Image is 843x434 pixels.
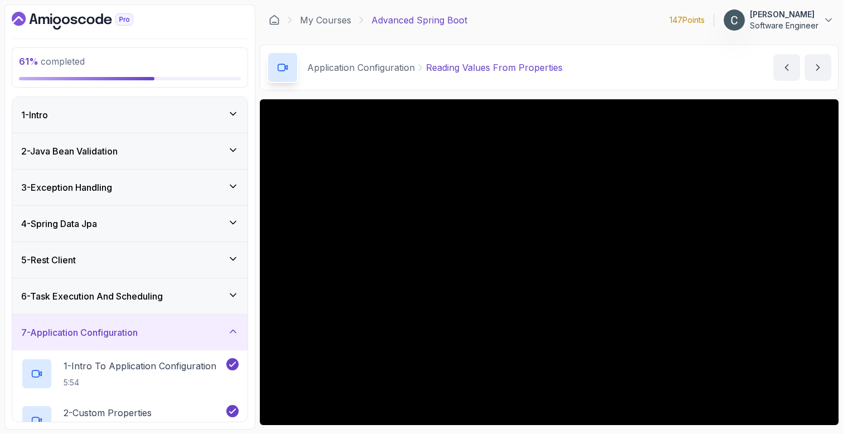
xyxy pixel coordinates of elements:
button: previous content [773,54,800,81]
button: 1-Intro To Application Configuration5:54 [21,358,239,389]
h3: 4 - Spring Data Jpa [21,217,97,230]
h3: 5 - Rest Client [21,253,76,267]
a: Dashboard [12,12,159,30]
button: 4-Spring Data Jpa [12,206,248,242]
button: next content [805,54,831,81]
iframe: 3 - Reading Values From Properties [260,99,839,425]
h3: 2 - Java Bean Validation [21,144,118,158]
h3: 3 - Exception Handling [21,181,112,194]
p: 5:54 [64,377,216,388]
button: 5-Rest Client [12,242,248,278]
a: Dashboard [269,15,280,26]
p: Application Configuration [307,61,415,74]
h3: 1 - Intro [21,108,48,122]
p: Reading Values From Properties [426,61,563,74]
p: 2 - Custom Properties [64,406,152,419]
h3: 7 - Application Configuration [21,326,138,339]
span: 61 % [19,56,38,67]
button: 3-Exception Handling [12,170,248,205]
button: 7-Application Configuration [12,315,248,350]
a: My Courses [300,13,351,27]
p: Software Engineer [750,20,818,31]
p: 147 Points [670,15,705,26]
h3: 6 - Task Execution And Scheduling [21,290,163,303]
button: 2-Java Bean Validation [12,133,248,169]
p: [PERSON_NAME] [750,9,818,20]
button: 1-Intro [12,97,248,133]
p: Advanced Spring Boot [371,13,467,27]
button: 6-Task Execution And Scheduling [12,278,248,314]
button: user profile image[PERSON_NAME]Software Engineer [723,9,834,31]
span: completed [19,56,85,67]
img: user profile image [724,9,745,31]
p: 1 - Intro To Application Configuration [64,359,216,373]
